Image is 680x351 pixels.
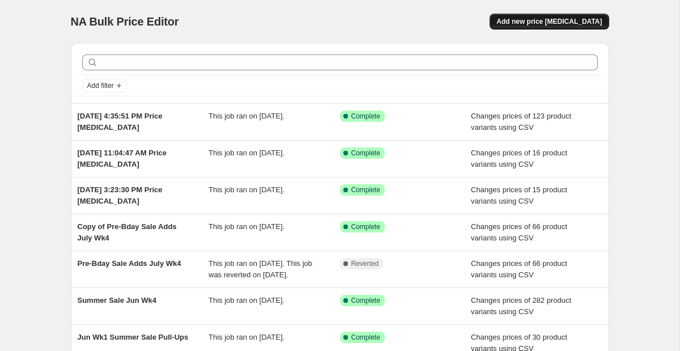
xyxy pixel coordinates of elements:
span: Changes prices of 66 product variants using CSV [471,222,567,242]
span: Jun Wk1 Summer Sale Pull-Ups [78,333,189,341]
span: Complete [351,149,380,158]
span: Changes prices of 123 product variants using CSV [471,112,571,132]
span: [DATE] 11:04:47 AM Price [MEDICAL_DATA] [78,149,167,168]
span: [DATE] 4:35:51 PM Price [MEDICAL_DATA] [78,112,163,132]
span: Pre-Bday Sale Adds July Wk4 [78,259,181,268]
span: This job ran on [DATE]. [209,296,284,305]
span: This job ran on [DATE]. [209,112,284,120]
span: Complete [351,185,380,194]
span: Reverted [351,259,379,268]
span: Changes prices of 282 product variants using CSV [471,296,571,316]
span: Add filter [87,81,114,90]
span: This job ran on [DATE]. [209,333,284,341]
span: Changes prices of 66 product variants using CSV [471,259,567,279]
span: NA Bulk Price Editor [71,15,179,28]
span: This job ran on [DATE]. [209,222,284,231]
span: Changes prices of 16 product variants using CSV [471,149,567,168]
span: [DATE] 3:23:30 PM Price [MEDICAL_DATA] [78,185,163,205]
span: Changes prices of 15 product variants using CSV [471,185,567,205]
span: Complete [351,222,380,231]
button: Add new price [MEDICAL_DATA] [490,14,609,29]
span: Copy of Pre-Bday Sale Adds July Wk4 [78,222,177,242]
span: Complete [351,333,380,342]
span: This job ran on [DATE]. [209,149,284,157]
span: Complete [351,112,380,121]
span: Summer Sale Jun Wk4 [78,296,156,305]
span: This job ran on [DATE]. This job was reverted on [DATE]. [209,259,312,279]
button: Add filter [82,79,127,92]
span: Add new price [MEDICAL_DATA] [496,17,602,26]
span: Complete [351,296,380,305]
span: This job ran on [DATE]. [209,185,284,194]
